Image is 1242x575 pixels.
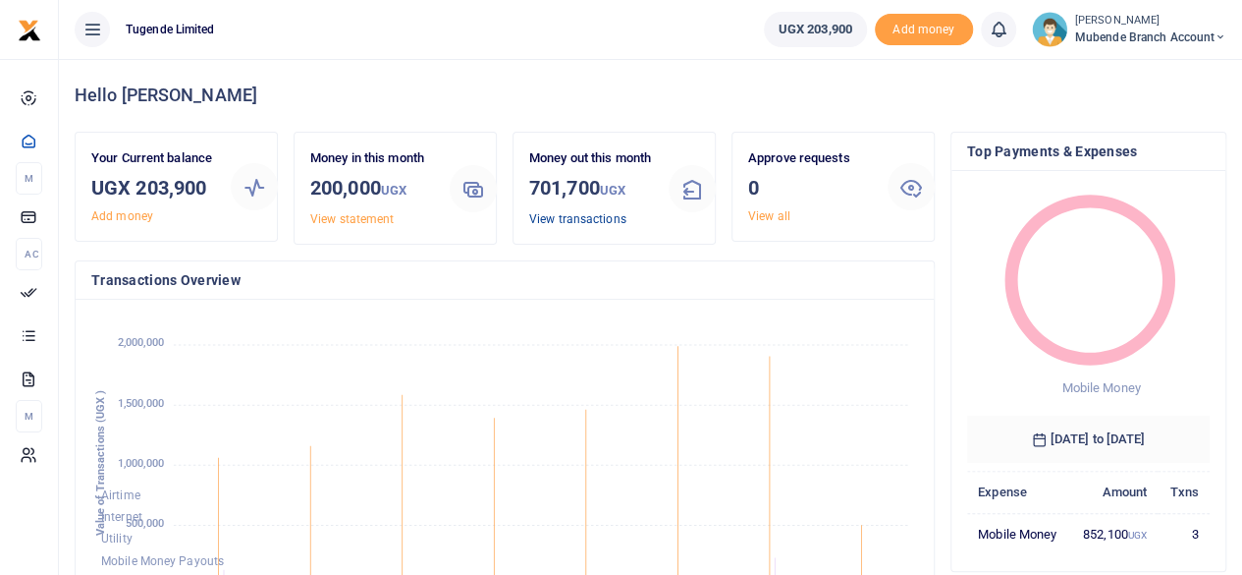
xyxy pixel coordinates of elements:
span: Mobile Money Payouts [101,554,224,568]
img: profile-user [1032,12,1067,47]
span: Tugende Limited [118,21,223,38]
tspan: 1,000,000 [118,457,164,470]
small: UGX [1128,530,1147,541]
h3: 200,000 [310,173,434,205]
tspan: 500,000 [126,517,164,530]
a: View all [748,209,790,223]
li: Toup your wallet [875,14,973,46]
a: Add money [875,21,973,35]
p: Your Current balance [91,148,215,169]
td: 3 [1158,513,1210,554]
small: [PERSON_NAME] [1075,13,1226,29]
span: Utility [101,533,133,546]
tspan: 2,000,000 [118,337,164,350]
h4: Transactions Overview [91,269,918,291]
text: Value of Transactions (UGX ) [94,390,107,537]
a: profile-user [PERSON_NAME] Mubende Branch Account [1032,12,1226,47]
span: Airtime [101,489,140,502]
h4: Top Payments & Expenses [967,141,1210,162]
h3: UGX 203,900 [91,173,215,202]
span: Internet [101,510,142,524]
a: View transactions [529,212,626,226]
small: UGX [600,183,625,198]
li: M [16,162,42,195]
h6: [DATE] to [DATE] [967,416,1210,463]
a: UGX 203,900 [764,12,867,47]
p: Money in this month [310,148,434,169]
h4: Hello [PERSON_NAME] [75,85,1226,106]
small: UGX [381,183,406,198]
img: logo-small [18,19,41,42]
a: logo-small logo-large logo-large [18,22,41,36]
th: Txns [1158,471,1210,513]
p: Money out this month [529,148,653,169]
h3: 701,700 [529,173,653,205]
th: Expense [967,471,1070,513]
th: Amount [1070,471,1158,513]
td: Mobile Money [967,513,1070,554]
td: 852,100 [1070,513,1158,554]
span: Mubende Branch Account [1075,29,1226,46]
li: Wallet ballance [756,12,875,47]
li: Ac [16,238,42,270]
span: Add money [875,14,973,46]
a: Add money [91,209,153,223]
tspan: 1,500,000 [118,397,164,410]
p: Approve requests [748,148,872,169]
span: UGX 203,900 [779,20,852,39]
h3: 0 [748,173,872,202]
li: M [16,400,42,432]
a: View statement [310,212,394,226]
span: Mobile Money [1061,380,1140,395]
